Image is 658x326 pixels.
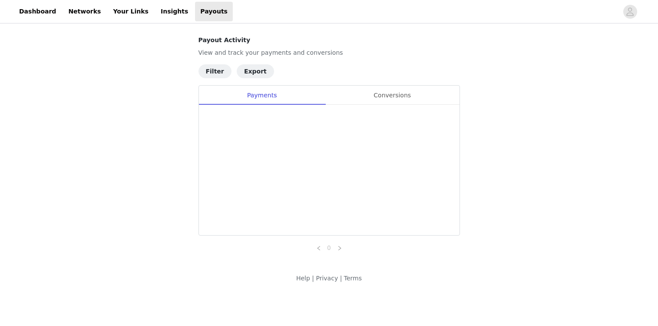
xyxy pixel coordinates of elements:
[337,246,342,251] i: icon: right
[316,246,321,251] i: icon: left
[340,275,342,282] span: |
[237,64,274,78] button: Export
[195,2,233,21] a: Payouts
[316,275,338,282] a: Privacy
[198,36,460,45] h4: Payout Activity
[324,243,334,253] a: 0
[626,5,634,19] div: avatar
[155,2,193,21] a: Insights
[63,2,106,21] a: Networks
[198,64,231,78] button: Filter
[314,243,324,253] li: Previous Page
[334,243,345,253] li: Next Page
[108,2,154,21] a: Your Links
[324,243,334,253] li: 0
[14,2,61,21] a: Dashboard
[312,275,314,282] span: |
[198,48,460,57] p: View and track your payments and conversions
[325,86,460,105] div: Conversions
[344,275,362,282] a: Terms
[199,86,325,105] div: Payments
[296,275,310,282] a: Help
